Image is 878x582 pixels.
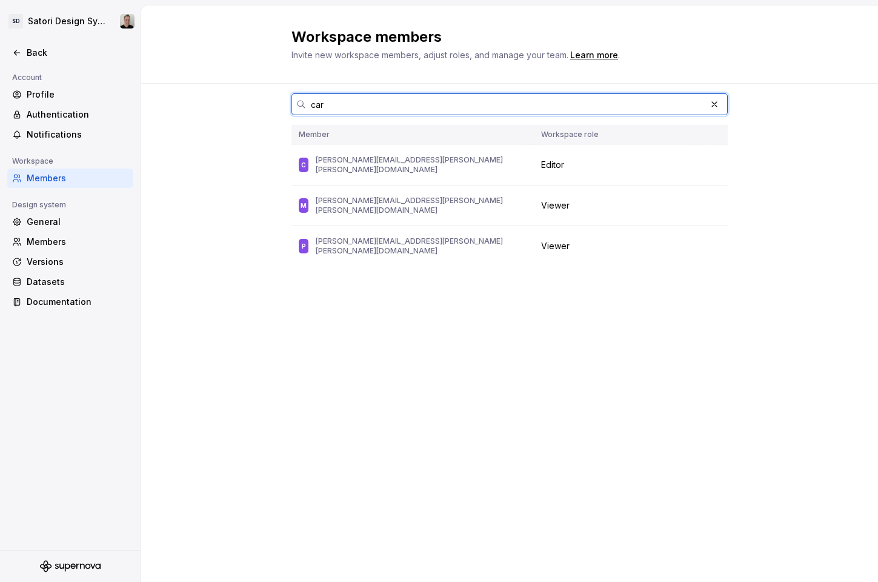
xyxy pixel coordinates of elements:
div: Back [27,47,128,59]
div: Members [27,236,128,248]
a: Members [7,232,133,252]
p: [PERSON_NAME][EMAIL_ADDRESS][PERSON_NAME][PERSON_NAME][DOMAIN_NAME] [316,236,527,256]
div: Satori Design System [28,15,105,27]
div: M [301,199,307,212]
th: Member [291,125,534,145]
a: Profile [7,85,133,104]
a: Authentication [7,105,133,124]
span: Editor [541,159,564,171]
div: SD [8,14,23,28]
div: Versions [27,256,128,268]
span: Viewer [541,199,570,212]
div: Workspace [7,154,58,169]
a: Members [7,169,133,188]
span: Viewer [541,240,570,252]
svg: Supernova Logo [40,560,101,572]
h2: Workspace members [291,27,713,47]
a: Documentation [7,292,133,312]
div: Account [7,70,47,85]
a: General [7,212,133,232]
div: Profile [27,89,128,101]
div: Members [27,172,128,184]
a: Back [7,43,133,62]
div: General [27,216,128,228]
a: Notifications [7,125,133,144]
div: C [301,159,306,171]
div: P [302,240,306,252]
span: . [568,51,620,60]
a: Datasets [7,272,133,292]
div: Notifications [27,129,128,141]
span: Invite new workspace members, adjust roles, and manage your team. [291,50,568,60]
a: Learn more [570,49,618,61]
input: Search in workspace members... [306,93,706,115]
button: SDSatori Design SystemAlan Gornick [2,8,138,35]
img: Alan Gornick [120,14,135,28]
div: Datasets [27,276,128,288]
p: [PERSON_NAME][EMAIL_ADDRESS][PERSON_NAME][PERSON_NAME][DOMAIN_NAME] [316,155,527,175]
p: [PERSON_NAME][EMAIL_ADDRESS][PERSON_NAME][PERSON_NAME][DOMAIN_NAME] [316,196,527,215]
div: Documentation [27,296,128,308]
div: Design system [7,198,71,212]
div: Authentication [27,109,128,121]
th: Workspace role [534,125,696,145]
a: Versions [7,252,133,272]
